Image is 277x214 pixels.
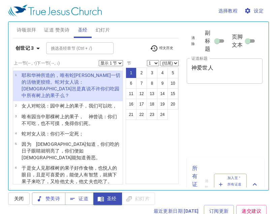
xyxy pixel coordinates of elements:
[136,68,147,78] button: 2
[167,88,178,99] button: 15
[157,109,168,120] button: 24
[167,78,178,89] button: 10
[55,179,112,184] wh1571: 给
[22,73,120,98] wh3068: 神
[22,148,100,160] wh6491: ，你们便如[DEMOGRAPHIC_DATA]
[89,121,93,126] wh4191: 。
[78,26,88,34] span: 圣经
[31,103,117,109] wh802: 对蛇
[157,88,168,99] button: 14
[22,141,119,160] wh398: 的日子
[22,73,120,98] wh430: 所造的
[60,103,117,109] wh1588: 树上
[22,102,117,109] p: 女人
[15,114,17,118] span: 3
[15,131,17,135] span: 4
[32,192,65,205] button: 赞美诗
[79,131,84,136] wh4191: ；
[60,121,93,126] wh5060: ，免得
[147,109,157,120] button: 23
[22,141,119,160] wh430: 知道
[136,88,147,99] button: 12
[22,165,117,184] wh8378: 的眼目
[147,68,157,78] button: 3
[126,68,136,78] button: 1
[22,79,119,98] wh2416: 更狡猾
[74,179,112,184] wh376: ，他丈夫也吃了
[16,44,34,52] b: 创世记 3
[96,26,110,34] span: 幻灯片
[136,99,147,110] button: 17
[13,42,45,54] button: 创世记 3
[243,5,266,17] button: 设定
[48,44,100,52] input: Type Bible Reference
[147,88,157,99] button: 13
[17,26,36,34] span: 诗颂崇拜
[45,103,117,109] wh559: ：园中
[191,35,196,47] span: 清除
[8,192,30,205] button: 关闭
[37,195,60,203] span: 赞美诗
[96,155,100,160] wh7451: 。
[216,5,241,17] button: 选择教程
[15,142,17,145] span: 5
[22,113,121,127] p: 唯有园
[22,114,117,126] wh559: ：你们不可吃
[218,175,242,194] span: 加入至＂所有证道＂
[157,99,168,110] button: 19
[72,155,100,160] wh430: 能知道
[65,192,94,205] button: 证道
[22,79,119,98] wh802: 说
[218,7,238,15] span: 选择教程
[150,44,173,52] span: 经文历史
[126,109,136,120] button: 21
[15,103,17,107] span: 2
[22,114,117,126] wh6529: ， 神
[246,7,264,15] span: 设定
[41,131,84,136] wh802: 说
[22,114,117,126] wh6086: 上的果子
[27,131,84,136] wh5175: 对女人
[41,103,117,109] wh5175: 说
[91,155,100,160] wh2896: 恶
[86,155,100,160] wh3045: 善
[15,166,17,169] span: 6
[22,114,117,126] wh430: 曾说
[22,73,120,98] wh6213: ，唯有蛇
[22,141,119,160] wh3045: ，你们吃
[187,34,200,48] button: 清除
[157,78,168,89] button: 9
[74,121,93,126] wh6435: 你们死
[22,148,100,160] wh5869: 就明亮了
[22,172,117,184] wh2530: ，能使人有智慧
[22,79,119,98] wh559: ： [DEMOGRAPHIC_DATA]
[22,165,117,184] wh2896: 作食物
[184,91,248,155] iframe: from-child
[27,93,69,98] wh1588: 所有树上
[22,165,117,184] wh7200: 那棵树
[45,93,69,98] wh6086: 的果子么？
[126,78,136,89] button: 6
[31,179,113,184] wh6529: 来吃了
[126,61,131,65] label: 节
[232,33,244,49] span: 页脚文本
[99,195,117,203] span: 圣经
[157,68,168,78] button: 4
[22,141,121,161] p: 因为 [DEMOGRAPHIC_DATA]
[22,72,121,99] p: 耶和华
[146,43,177,53] button: 经文历史
[36,121,93,126] wh398: ，也不可摸
[136,78,147,89] button: 7
[22,172,117,184] wh5869: ，且是可喜爱的
[14,61,60,65] label: 上一节 (←, ↑) 下一节 (→, ↓)
[136,109,147,120] button: 22
[60,179,113,184] wh5414: 他丈夫
[112,103,117,109] wh398: ，
[126,99,136,110] button: 16
[22,179,112,184] wh3947: 果子
[22,79,119,98] wh6175: 。蛇对女人
[205,29,213,53] span: 副标题
[22,114,117,126] wh8432: 那棵树
[107,179,112,184] wh398: 。
[167,99,178,110] button: 20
